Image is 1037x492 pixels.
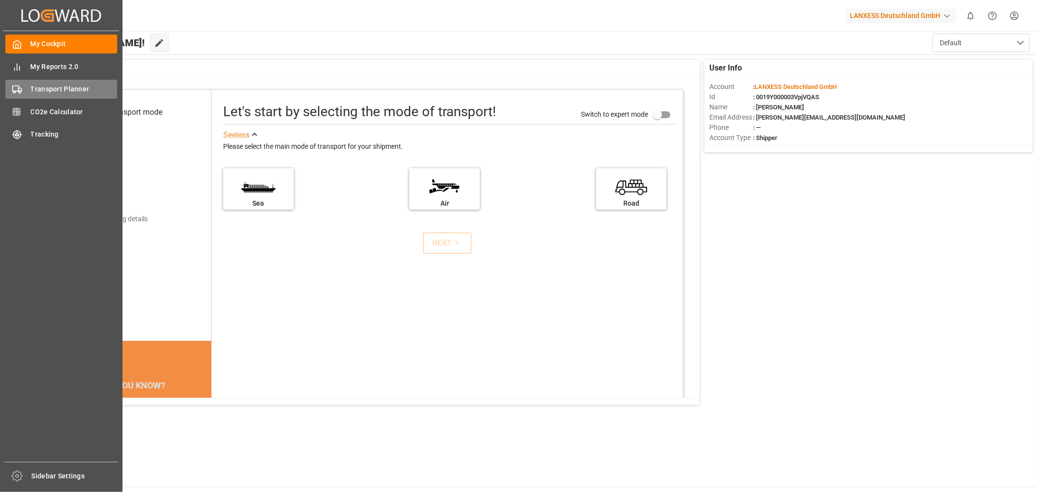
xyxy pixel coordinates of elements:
a: My Cockpit [5,35,117,53]
div: Let's start by selecting the mode of transport! [223,102,496,122]
span: Transport Planner [31,84,118,94]
span: : — [753,124,761,131]
span: Id [709,92,753,102]
span: : [753,83,837,90]
button: NEXT [423,232,472,254]
span: LANXESS Deutschland GmbH [755,83,837,90]
div: Air [414,198,475,209]
span: My Cockpit [31,39,118,49]
span: : [PERSON_NAME][EMAIL_ADDRESS][DOMAIN_NAME] [753,114,905,121]
a: Transport Planner [5,80,117,99]
a: Tracking [5,125,117,144]
span: My Reports 2.0 [31,62,118,72]
span: Email Address [709,112,753,123]
span: : 0019Y000003VpjVQAS [753,93,819,101]
div: Select transport mode [87,106,162,118]
span: Sidebar Settings [32,471,119,481]
span: Hello [PERSON_NAME]! [40,34,145,52]
div: See less [223,129,249,141]
div: NEXT [432,237,462,249]
button: open menu [932,34,1030,52]
div: DID YOU KNOW? [54,375,211,395]
div: Road [601,198,662,209]
span: : Shipper [753,134,777,141]
div: Please select the main mode of transport for your shipment. [223,141,676,153]
span: Account [709,82,753,92]
a: My Reports 2.0 [5,57,117,76]
span: CO2e Calculator [31,107,118,117]
span: Tracking [31,129,118,140]
button: LANXESS Deutschland GmbH [846,6,960,25]
div: LANXESS Deutschland GmbH [846,9,956,23]
a: CO2e Calculator [5,102,117,121]
span: User Info [709,62,742,74]
span: Switch to expert mode [581,110,648,118]
div: Sea [228,198,289,209]
span: Name [709,102,753,112]
span: Account Type [709,133,753,143]
span: : [PERSON_NAME] [753,104,804,111]
span: Phone [709,123,753,133]
button: Help Center [982,5,1003,27]
button: next slide / item [198,395,211,465]
div: The energy needed to power one large container ship across the ocean in a single day is the same ... [66,395,200,454]
button: show 0 new notifications [960,5,982,27]
span: Default [940,38,962,48]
